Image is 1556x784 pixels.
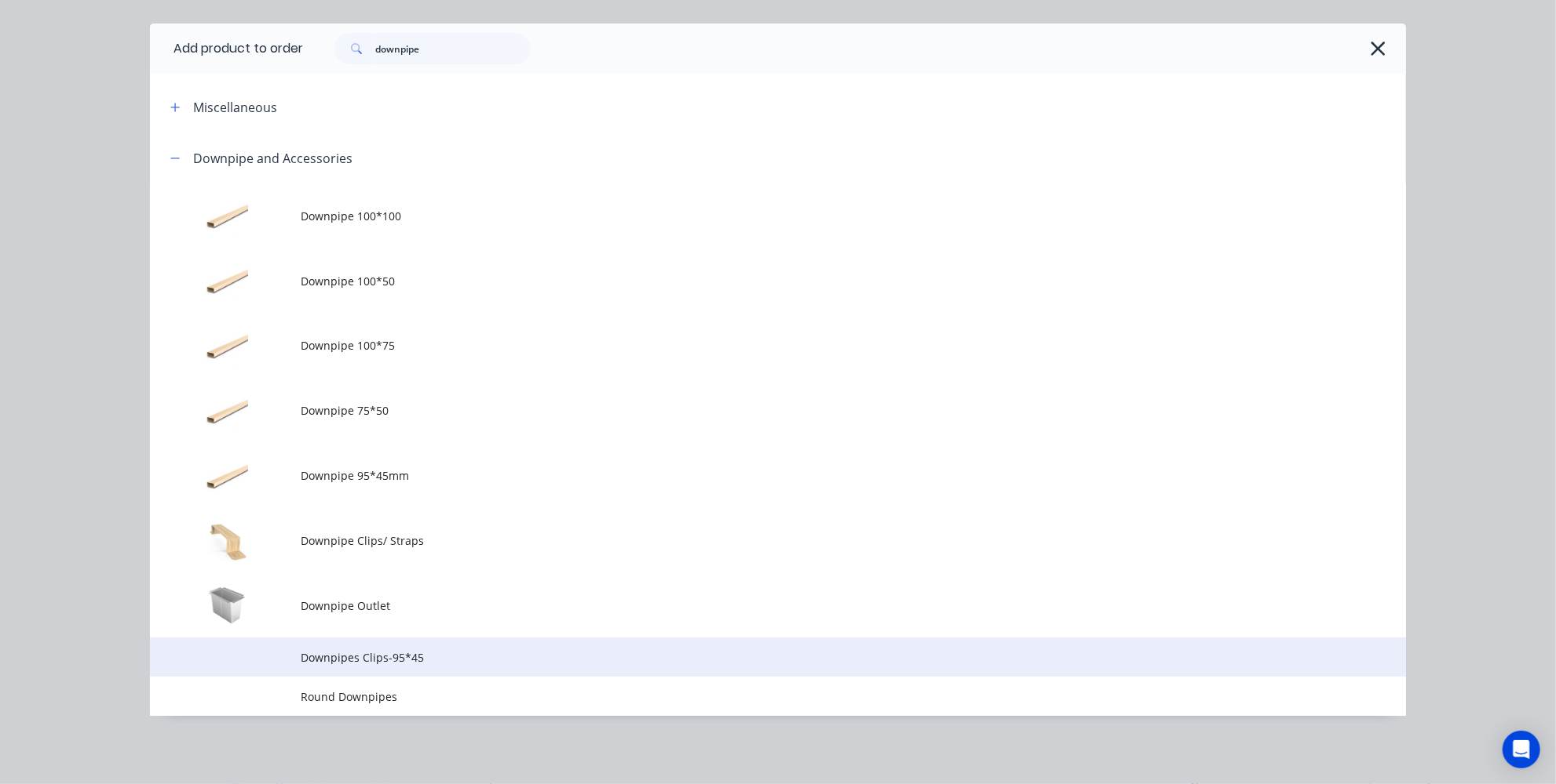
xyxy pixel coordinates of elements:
[150,24,303,74] div: Add product to order
[301,337,1185,354] span: Downpipe 100*75
[301,273,1185,289] span: Downpipe 100*50
[301,467,1185,484] span: Downpipe 95*45mm
[301,532,1185,549] span: Downpipe Clips/ Straps
[193,98,277,117] div: Miscellaneous
[301,649,1185,666] span: Downpipes Clips-95*45
[1503,731,1540,768] div: Open Intercom Messenger
[301,402,1185,419] span: Downpipe 75*50
[301,688,1185,705] span: Round Downpipes
[301,597,1185,614] span: Downpipe Outlet
[301,208,1185,224] span: Downpipe 100*100
[193,149,352,168] div: Downpipe and Accessories
[375,33,531,64] input: Search...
